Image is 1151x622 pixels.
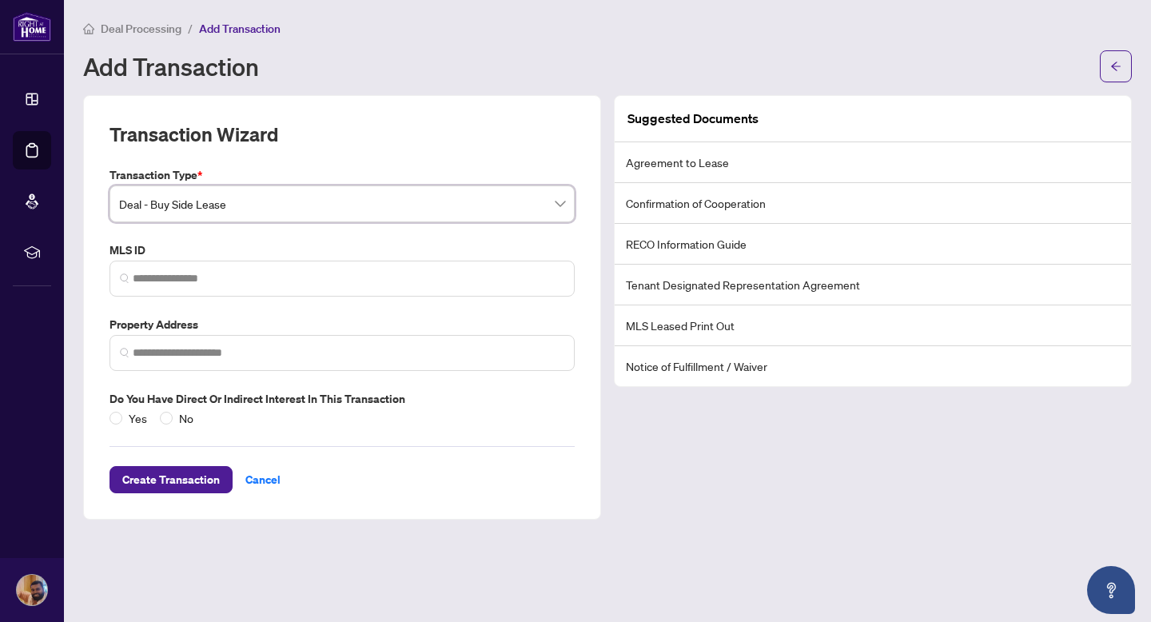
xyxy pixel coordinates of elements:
[110,122,278,147] h2: Transaction Wizard
[122,467,220,492] span: Create Transaction
[13,12,51,42] img: logo
[615,305,1131,346] li: MLS Leased Print Out
[110,166,575,184] label: Transaction Type
[101,22,181,36] span: Deal Processing
[122,409,153,427] span: Yes
[615,183,1131,224] li: Confirmation of Cooperation
[120,348,129,357] img: search_icon
[120,273,129,283] img: search_icon
[110,241,575,259] label: MLS ID
[17,575,47,605] img: Profile Icon
[110,466,233,493] button: Create Transaction
[615,224,1131,265] li: RECO Information Guide
[119,189,565,219] span: Deal - Buy Side Lease
[83,54,259,79] h1: Add Transaction
[199,22,281,36] span: Add Transaction
[1110,61,1121,72] span: arrow-left
[1087,566,1135,614] button: Open asap
[173,409,200,427] span: No
[615,142,1131,183] li: Agreement to Lease
[615,346,1131,386] li: Notice of Fulfillment / Waiver
[110,316,575,333] label: Property Address
[110,390,575,408] label: Do you have direct or indirect interest in this transaction
[83,23,94,34] span: home
[627,109,759,129] article: Suggested Documents
[188,19,193,38] li: /
[233,466,293,493] button: Cancel
[615,265,1131,305] li: Tenant Designated Representation Agreement
[245,467,281,492] span: Cancel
